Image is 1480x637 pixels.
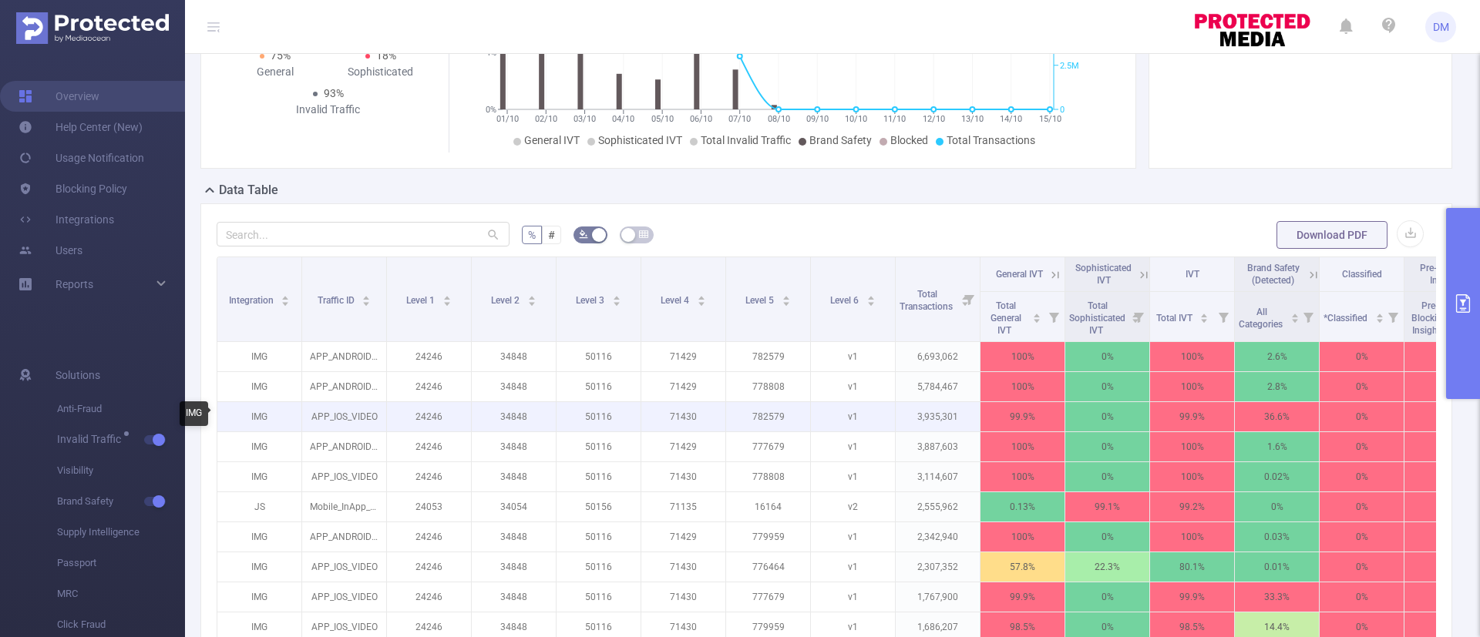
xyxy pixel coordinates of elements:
span: Level 4 [661,295,691,306]
i: icon: caret-down [442,300,451,304]
p: 71429 [641,432,725,461]
div: Sophisticated [328,64,434,80]
p: 0% [1320,402,1404,431]
span: # [548,229,555,241]
i: icon: caret-down [1290,317,1299,321]
p: 71135 [641,492,725,521]
p: v1 [811,522,895,552]
p: APP_IOS_VIDEO [302,582,386,612]
p: 0% [1320,582,1404,612]
p: 100% [1150,462,1234,491]
tspan: 10/10 [845,114,867,124]
p: IMG [217,582,301,612]
p: JS [217,492,301,521]
p: 71430 [641,582,725,612]
p: IMG [217,402,301,431]
p: 34848 [472,372,556,401]
span: Blocked [890,134,928,146]
span: General IVT [996,269,1043,280]
span: Reports [55,278,93,290]
p: APP_IOS_VIDEO [302,552,386,582]
p: 0.03% [1235,522,1319,552]
p: 778808 [726,462,810,491]
span: Level 3 [576,295,607,306]
p: 0% [1320,462,1404,491]
p: 50116 [557,432,641,461]
i: Filter menu [1213,292,1234,341]
a: Usage Notification [18,142,144,173]
p: v1 [811,432,895,461]
span: *Classified [1324,313,1370,324]
p: Mobile_InApp_Display [302,492,386,521]
p: 6,693,062 [896,342,980,371]
p: 0% [1320,372,1404,401]
i: Filter menu [1128,292,1149,341]
div: Sort [612,293,621,303]
span: Solutions [55,360,100,391]
p: APP_ANDROID_VIDEO [302,522,386,552]
p: 99.9% [980,402,1065,431]
p: 50116 [557,342,641,371]
div: Sort [1032,311,1041,320]
i: icon: caret-up [1200,311,1209,316]
p: 24053 [387,492,471,521]
p: 50156 [557,492,641,521]
i: icon: caret-down [527,300,536,304]
a: Users [18,235,82,266]
h2: Data Table [219,181,278,199]
span: Pre-Blocking Insights [1420,263,1473,286]
span: Brand Safety [57,486,185,517]
i: icon: caret-up [612,293,621,298]
p: 0% [1065,582,1149,612]
span: Level 1 [406,295,437,306]
tspan: 06/10 [690,114,712,124]
span: Visibility [57,455,185,486]
i: icon: caret-up [1033,311,1041,316]
p: 71429 [641,522,725,552]
p: v1 [811,342,895,371]
p: 50116 [557,522,641,552]
p: 777679 [726,582,810,612]
p: APP_ANDROID_VIDEO [302,342,386,371]
p: v2 [811,492,895,521]
p: 100% [1150,432,1234,461]
p: 782579 [726,342,810,371]
p: 100% [980,342,1065,371]
div: Sort [866,293,876,303]
p: APP_IOS_VIDEO [302,462,386,491]
p: v1 [811,552,895,582]
p: 782579 [726,402,810,431]
p: 33.3% [1235,582,1319,612]
p: 100% [980,462,1065,491]
p: 2.8% [1235,372,1319,401]
p: 24246 [387,372,471,401]
p: v1 [811,462,895,491]
span: 93% [324,87,344,99]
div: Sort [442,293,452,303]
p: 0% [1320,432,1404,461]
p: 5,784,467 [896,372,980,401]
span: DM [1433,12,1449,42]
p: 24246 [387,432,471,461]
p: IMG [217,522,301,552]
p: 34848 [472,402,556,431]
tspan: 11/10 [883,114,906,124]
tspan: 05/10 [651,114,674,124]
span: Supply Intelligence [57,517,185,548]
p: 71430 [641,402,725,431]
i: icon: caret-up [281,293,290,298]
p: 776464 [726,552,810,582]
p: 24246 [387,522,471,552]
p: IMG [217,342,301,371]
span: MRC [57,578,185,609]
tspan: 14/10 [1000,114,1022,124]
div: Sort [782,293,791,303]
p: APP_ANDROID_VIDEO [302,432,386,461]
p: 50116 [557,402,641,431]
span: All Categories [1239,307,1285,330]
p: 100% [1150,522,1234,552]
i: icon: caret-up [866,293,875,298]
span: Pre-Blocking Insights [1411,300,1448,336]
a: Reports [55,269,93,300]
button: Download PDF [1276,221,1387,249]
